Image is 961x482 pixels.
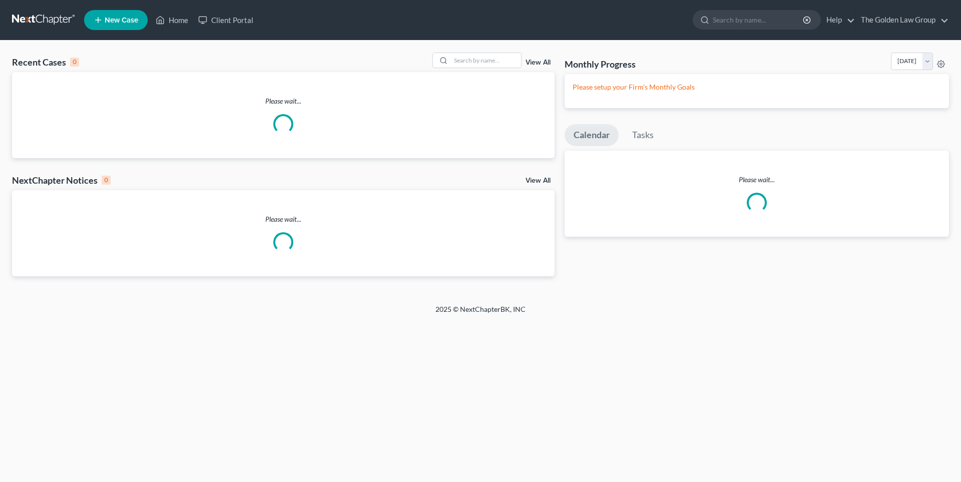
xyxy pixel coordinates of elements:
[565,175,949,185] p: Please wait...
[12,56,79,68] div: Recent Cases
[565,58,636,70] h3: Monthly Progress
[713,11,804,29] input: Search by name...
[573,82,941,92] p: Please setup your Firm's Monthly Goals
[526,59,551,66] a: View All
[70,58,79,67] div: 0
[856,11,948,29] a: The Golden Law Group
[12,214,555,224] p: Please wait...
[12,96,555,106] p: Please wait...
[451,53,521,68] input: Search by name...
[193,11,258,29] a: Client Portal
[565,124,619,146] a: Calendar
[151,11,193,29] a: Home
[105,17,138,24] span: New Case
[12,174,111,186] div: NextChapter Notices
[102,176,111,185] div: 0
[623,124,663,146] a: Tasks
[526,177,551,184] a: View All
[195,304,766,322] div: 2025 © NextChapterBK, INC
[821,11,855,29] a: Help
